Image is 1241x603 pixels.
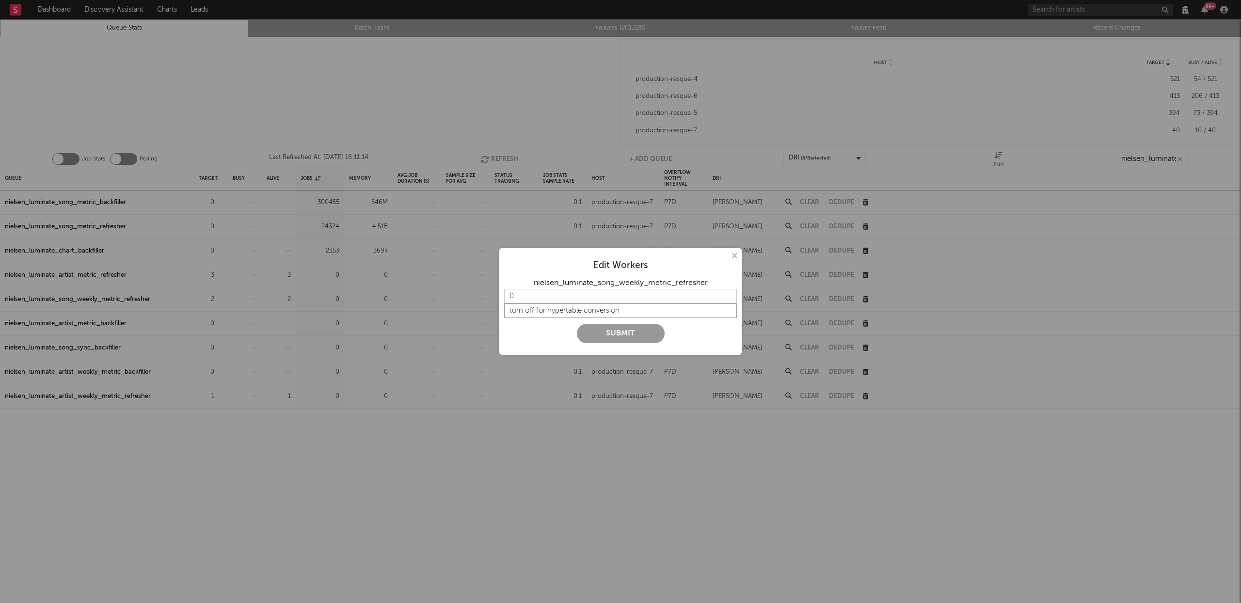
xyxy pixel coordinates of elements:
input: Target [504,289,737,303]
button: × [729,251,739,261]
button: Submit [577,324,665,343]
input: Message [504,303,737,318]
div: Edit Workers [504,260,737,271]
div: nielsen_luminate_song_weekly_metric_refresher [504,277,737,289]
